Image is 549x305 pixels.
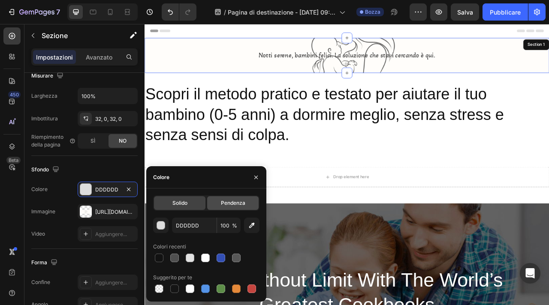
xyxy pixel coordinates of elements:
div: Section 1 [486,22,511,30]
font: Aggiungere... [95,279,127,286]
font: Confine [31,279,50,285]
font: Video [31,230,45,237]
font: 7 [56,8,60,16]
font: Pagina di destinazione - [DATE] 09:17:22 [228,9,335,25]
font: Suggerito per te [153,274,192,281]
font: Sfondo [31,166,49,173]
font: Impostazioni [36,54,73,61]
font: Sezione [42,31,68,40]
p: Notti serene, bambini felici. La soluzione che stavi cercando è qui. [1,32,514,48]
button: 7 [3,3,64,21]
font: Riempimento della pagina [31,134,63,148]
font: DDDDDD [95,186,118,193]
font: Colori recenti [153,243,186,250]
font: / [224,9,226,16]
font: 32, 0, 32, 0 [95,116,122,122]
font: Colore [153,174,169,180]
font: Bozza [365,9,380,15]
font: % [232,222,237,229]
div: Annulla/Ripristina [162,3,196,21]
font: 450 [10,92,19,98]
p: Scopri il metodo pratico e testato per aiutare il tuo bambino (0-5 anni) a dormire meglio, senza ... [1,77,514,153]
button: Pubblicare [483,3,528,21]
font: Imbottitura [31,115,58,122]
font: Forma [31,259,47,266]
font: Solido [172,200,187,206]
font: Salva [457,9,473,16]
input: Auto [78,88,137,104]
font: Immagine [31,208,55,215]
iframe: Area di progettazione [145,24,549,305]
font: [URL][DOMAIN_NAME] [95,209,151,215]
div: Apri Intercom Messenger [520,263,540,284]
p: Sezione [42,30,112,41]
button: Salva [451,3,479,21]
input: Es: FFFFFF [172,218,217,233]
font: Colore [31,186,48,192]
font: Avanzato [86,54,112,61]
font: Pendenza [221,200,245,206]
div: Drop element here [240,191,285,198]
font: Beta [9,157,18,163]
font: NO [119,138,127,144]
font: Misurare [31,72,53,79]
font: Pubblicare [490,9,521,16]
font: SÌ [90,138,95,144]
font: Aggiungere... [95,231,127,237]
font: Larghezza [31,93,57,99]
